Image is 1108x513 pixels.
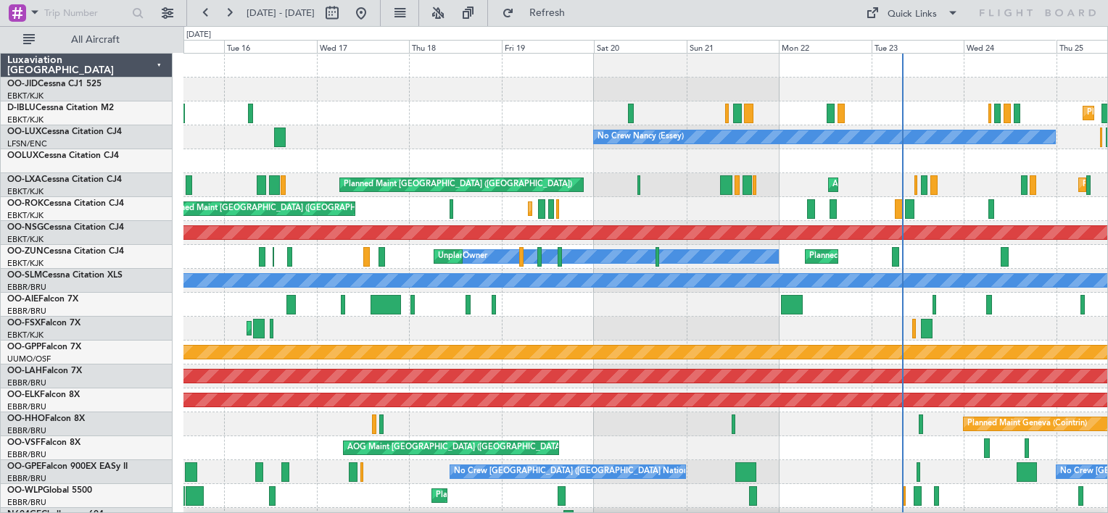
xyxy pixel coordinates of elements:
a: EBBR/BRU [7,282,46,293]
div: Owner [463,246,487,267]
span: OO-VSF [7,438,41,447]
span: All Aircraft [38,35,153,45]
div: Sun 21 [687,40,779,53]
a: OO-GPEFalcon 900EX EASy II [7,462,128,471]
div: [DATE] [186,29,211,41]
a: LFSN/ENC [7,138,47,149]
span: OO-FSX [7,319,41,328]
a: OO-AIEFalcon 7X [7,295,78,304]
a: EBBR/BRU [7,425,46,436]
span: OO-LAH [7,367,42,375]
a: OO-LAHFalcon 7X [7,367,82,375]
a: OO-ZUNCessna Citation CJ4 [7,247,124,256]
span: OOLUX [7,151,38,160]
a: OO-ROKCessna Citation CJ4 [7,199,124,208]
div: AOG Maint Kortrijk-[GEOGRAPHIC_DATA] [251,317,409,339]
div: Fri 19 [502,40,594,53]
button: Quick Links [859,1,966,25]
a: EBKT/KJK [7,114,44,125]
a: EBKT/KJK [7,330,44,341]
span: OO-LUX [7,128,41,136]
a: OO-LXACessna Citation CJ4 [7,175,122,184]
div: Planned Maint [GEOGRAPHIC_DATA] ([GEOGRAPHIC_DATA]) [165,198,393,220]
a: OO-ELKFalcon 8X [7,391,80,399]
span: D-IBLU [7,104,36,112]
button: All Aircraft [16,28,157,51]
div: Planned Maint [GEOGRAPHIC_DATA] ([GEOGRAPHIC_DATA]) [344,174,572,196]
div: Wed 17 [317,40,409,53]
div: Planned Maint Liege [436,485,511,506]
span: OO-LXA [7,175,41,184]
div: Quick Links [888,7,937,22]
div: Unplanned Maint [GEOGRAPHIC_DATA]-[GEOGRAPHIC_DATA] [438,246,672,267]
a: OO-WLPGlobal 5500 [7,486,92,495]
a: EBBR/BRU [7,497,46,508]
a: OOLUXCessna Citation CJ4 [7,151,119,160]
span: Refresh [517,8,578,18]
span: OO-SLM [7,271,42,280]
a: EBBR/BRU [7,401,46,412]
a: OO-GPPFalcon 7X [7,343,81,351]
a: OO-NSGCessna Citation CJ4 [7,223,124,232]
div: Sat 20 [594,40,686,53]
div: Mon 22 [779,40,871,53]
a: EBBR/BRU [7,473,46,484]
span: OO-AIE [7,295,38,304]
a: D-IBLUCessna Citation M2 [7,104,114,112]
span: OO-GPP [7,343,41,351]
span: OO-JID [7,80,38,88]
div: No Crew Nancy (Essey) [598,126,684,148]
a: EBKT/KJK [7,210,44,221]
button: Refresh [495,1,582,25]
span: OO-ELK [7,391,40,399]
a: EBKT/KJK [7,258,44,269]
div: AOG Maint [GEOGRAPHIC_DATA] ([GEOGRAPHIC_DATA] National) [347,437,599,459]
a: UUMO/OSF [7,354,51,364]
div: Thu 18 [409,40,501,53]
a: OO-VSFFalcon 8X [7,438,80,447]
a: EBBR/BRU [7,306,46,317]
a: EBKT/KJK [7,186,44,197]
div: Planned Maint Geneva (Cointrin) [967,413,1087,435]
a: EBKT/KJK [7,234,44,245]
a: OO-SLMCessna Citation XLS [7,271,123,280]
span: OO-ZUN [7,247,44,256]
a: EBBR/BRU [7,378,46,388]
span: OO-ROK [7,199,44,208]
a: OO-JIDCessna CJ1 525 [7,80,102,88]
div: Planned Maint Kortrijk-[GEOGRAPHIC_DATA] [809,246,978,267]
a: OO-FSXFalcon 7X [7,319,80,328]
a: EBBR/BRU [7,449,46,460]
span: OO-NSG [7,223,44,232]
div: No Crew [GEOGRAPHIC_DATA] ([GEOGRAPHIC_DATA] National) [454,461,697,483]
div: Tue 16 [224,40,316,53]
span: OO-HHO [7,414,45,423]
a: OO-LUXCessna Citation CJ4 [7,128,122,136]
span: [DATE] - [DATE] [247,7,315,20]
span: OO-GPE [7,462,41,471]
div: Wed 24 [964,40,1056,53]
a: OO-HHOFalcon 8X [7,414,85,423]
input: Trip Number [44,2,128,24]
a: EBKT/KJK [7,91,44,101]
span: OO-WLP [7,486,43,495]
div: Tue 23 [872,40,964,53]
div: AOG Maint Kortrijk-[GEOGRAPHIC_DATA] [832,174,991,196]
